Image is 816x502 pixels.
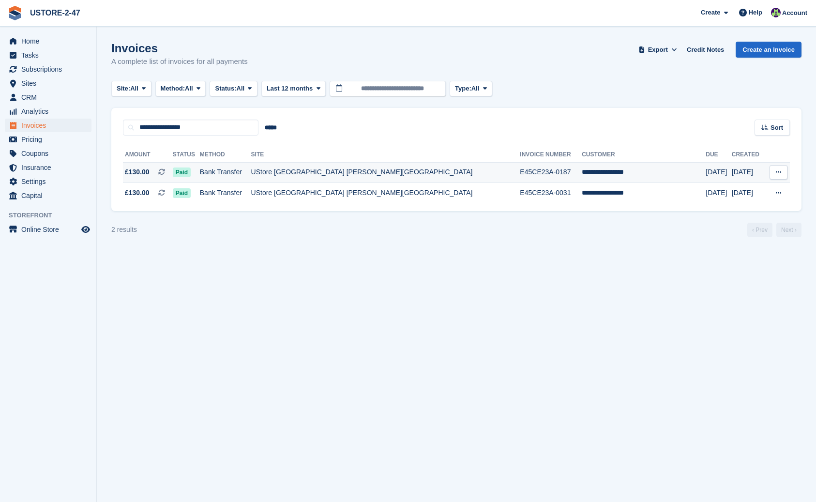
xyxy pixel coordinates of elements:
[237,84,245,93] span: All
[155,81,206,97] button: Method: All
[173,188,191,198] span: Paid
[5,105,91,118] a: menu
[782,8,807,18] span: Account
[749,8,762,17] span: Help
[771,123,783,133] span: Sort
[5,161,91,174] a: menu
[5,34,91,48] a: menu
[5,223,91,236] a: menu
[251,183,520,203] td: UStore [GEOGRAPHIC_DATA] [PERSON_NAME][GEOGRAPHIC_DATA]
[771,8,781,17] img: Kelly Donaldson
[26,5,84,21] a: USTORE-2-47
[21,34,79,48] span: Home
[648,45,668,55] span: Export
[111,81,151,97] button: Site: All
[471,84,480,93] span: All
[125,188,150,198] span: £130.00
[21,133,79,146] span: Pricing
[5,119,91,132] a: menu
[261,81,326,97] button: Last 12 months
[21,76,79,90] span: Sites
[747,223,772,237] a: Previous
[736,42,801,58] a: Create an Invoice
[450,81,492,97] button: Type: All
[111,42,248,55] h1: Invoices
[251,147,520,163] th: Site
[125,167,150,177] span: £130.00
[21,105,79,118] span: Analytics
[21,189,79,202] span: Capital
[5,147,91,160] a: menu
[21,91,79,104] span: CRM
[21,119,79,132] span: Invoices
[706,183,731,203] td: [DATE]
[683,42,728,58] a: Credit Notes
[21,223,79,236] span: Online Store
[130,84,138,93] span: All
[5,175,91,188] a: menu
[21,175,79,188] span: Settings
[215,84,236,93] span: Status:
[9,211,96,220] span: Storefront
[732,183,765,203] td: [DATE]
[117,84,130,93] span: Site:
[5,48,91,62] a: menu
[21,161,79,174] span: Insurance
[185,84,193,93] span: All
[8,6,22,20] img: stora-icon-8386f47178a22dfd0bd8f6a31ec36ba5ce8667c1dd55bd0f319d3a0aa187defe.svg
[111,56,248,67] p: A complete list of invoices for all payments
[161,84,185,93] span: Method:
[200,147,251,163] th: Method
[173,147,200,163] th: Status
[173,167,191,177] span: Paid
[267,84,313,93] span: Last 12 months
[732,147,765,163] th: Created
[21,147,79,160] span: Coupons
[520,147,582,163] th: Invoice Number
[5,62,91,76] a: menu
[21,48,79,62] span: Tasks
[5,133,91,146] a: menu
[520,162,582,183] td: E45CE23A-0187
[776,223,801,237] a: Next
[210,81,257,97] button: Status: All
[732,162,765,183] td: [DATE]
[200,183,251,203] td: Bank Transfer
[706,147,731,163] th: Due
[80,224,91,235] a: Preview store
[21,62,79,76] span: Subscriptions
[5,76,91,90] a: menu
[5,91,91,104] a: menu
[123,147,173,163] th: Amount
[706,162,731,183] td: [DATE]
[111,225,137,235] div: 2 results
[200,162,251,183] td: Bank Transfer
[701,8,720,17] span: Create
[636,42,679,58] button: Export
[582,147,706,163] th: Customer
[520,183,582,203] td: E45CE23A-0031
[455,84,471,93] span: Type:
[745,223,803,237] nav: Page
[251,162,520,183] td: UStore [GEOGRAPHIC_DATA] [PERSON_NAME][GEOGRAPHIC_DATA]
[5,189,91,202] a: menu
